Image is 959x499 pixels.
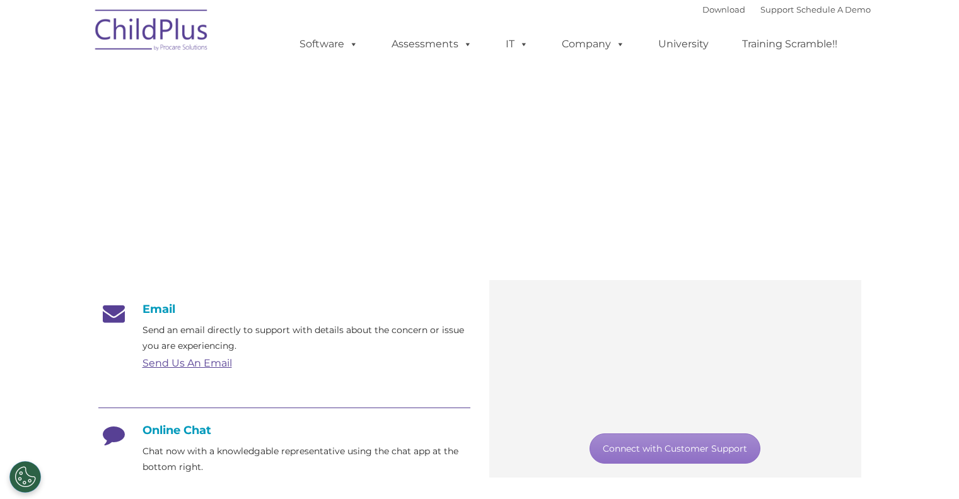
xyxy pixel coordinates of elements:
img: ChildPlus by Procare Solutions [89,1,215,64]
a: Support [760,4,794,15]
a: Send Us An Email [142,357,232,369]
a: Training Scramble!! [729,32,850,57]
h4: Online Chat [98,423,470,437]
font: | [702,4,871,15]
p: Chat now with a knowledgable representative using the chat app at the bottom right. [142,443,470,475]
a: Connect with Customer Support [590,433,760,464]
a: Company [549,32,637,57]
a: Schedule A Demo [796,4,871,15]
a: Assessments [379,32,485,57]
a: Download [702,4,745,15]
h4: Email [98,302,470,316]
a: University [646,32,721,57]
p: Send an email directly to support with details about the concern or issue you are experiencing. [142,322,470,354]
a: Software [287,32,371,57]
a: IT [493,32,541,57]
button: Cookies Settings [9,461,41,493]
